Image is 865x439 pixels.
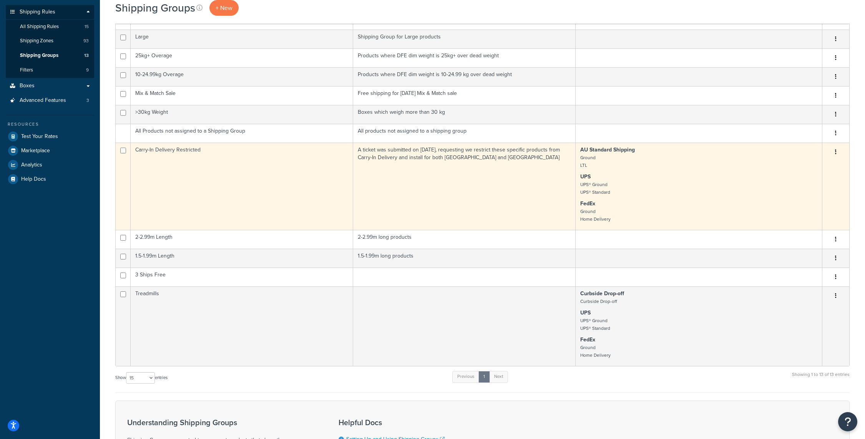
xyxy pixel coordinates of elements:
[580,298,617,305] small: Curbside Drop-off
[580,317,610,332] small: UPS® Ground UPS® Standard
[353,124,576,143] td: All products not assigned to a shipping group
[353,30,576,48] td: Shipping Group for Large products
[6,20,94,34] li: All Shipping Rules
[131,230,353,249] td: 2-2.99m Length
[353,86,576,105] td: Free shipping for [DATE] Mix & Match sale
[85,23,89,30] span: 15
[115,0,195,15] h1: Shipping Groups
[21,162,42,168] span: Analytics
[6,144,94,158] a: Marketplace
[20,67,33,73] span: Filters
[792,370,850,387] div: Showing 1 to 13 of 13 entries
[84,52,89,59] span: 13
[20,83,35,89] span: Boxes
[580,146,635,154] strong: AU Standard Shipping
[452,371,479,382] a: Previous
[20,23,59,30] span: All Shipping Rules
[86,97,89,104] span: 3
[489,371,508,382] a: Next
[131,86,353,105] td: Mix & Match Sale
[20,97,66,104] span: Advanced Features
[6,93,94,108] a: Advanced Features 3
[6,172,94,186] a: Help Docs
[131,286,353,366] td: Treadmills
[21,133,58,140] span: Test Your Rates
[131,105,353,124] td: >30kg Weight
[131,143,353,230] td: Carry-In Delivery Restricted
[21,148,50,154] span: Marketplace
[580,200,595,208] strong: FedEx
[131,48,353,67] td: 25kg+ Overage
[6,20,94,34] a: All Shipping Rules 15
[83,38,89,44] span: 93
[6,121,94,128] div: Resources
[86,67,89,73] span: 9
[6,63,94,77] li: Filters
[20,52,58,59] span: Shipping Groups
[21,176,46,183] span: Help Docs
[6,130,94,143] a: Test Your Rates
[580,181,610,196] small: UPS® Ground UPS® Standard
[580,154,596,169] small: Ground LTL
[580,208,611,223] small: Ground Home Delivery
[838,412,857,431] button: Open Resource Center
[580,336,595,344] strong: FedEx
[580,309,591,317] strong: UPS
[580,344,611,359] small: Ground Home Delivery
[580,289,624,298] strong: Curbside Drop-off
[6,93,94,108] li: Advanced Features
[115,372,168,384] label: Show entries
[353,48,576,67] td: Products where DFE dim weight is 25kg+ over dead weight
[478,371,490,382] a: 1
[126,372,155,384] select: Showentries
[353,67,576,86] td: Products where DFE dim weight is 10-24.99 kg over dead weight
[131,67,353,86] td: 10-24.99kg Overage
[6,34,94,48] li: Shipping Zones
[6,48,94,63] a: Shipping Groups 13
[127,418,319,427] h3: Understanding Shipping Groups
[131,124,353,143] td: All Products not assigned to a Shipping Group
[6,79,94,93] a: Boxes
[131,249,353,268] td: 1.5-1.99m Length
[6,5,94,19] a: Shipping Rules
[339,418,472,427] h3: Helpful Docs
[6,34,94,48] a: Shipping Zones 93
[353,249,576,268] td: 1.5-1.99m long products
[6,48,94,63] li: Shipping Groups
[353,105,576,124] td: Boxes which weigh more than 30 kg
[353,143,576,230] td: A ticket was submitted on [DATE], requesting we restrict these specific products from Carry-In De...
[580,173,591,181] strong: UPS
[20,38,53,44] span: Shipping Zones
[6,5,94,78] li: Shipping Rules
[131,268,353,286] td: 3 Ships Free
[6,63,94,77] a: Filters 9
[6,158,94,172] a: Analytics
[131,30,353,48] td: Large
[353,230,576,249] td: 2-2.99m long products
[20,9,55,15] span: Shipping Rules
[216,3,232,12] span: + New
